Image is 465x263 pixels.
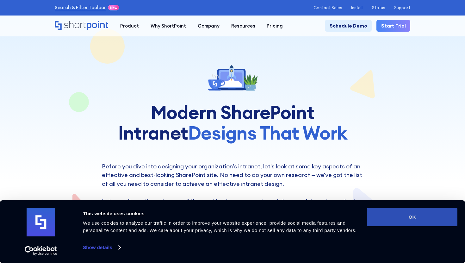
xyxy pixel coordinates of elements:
a: Contact Sales [313,5,342,10]
div: Resources [231,22,255,29]
a: Schedule Demo [325,20,372,32]
span: Designs That Work [188,121,347,145]
div: Pricing [267,22,283,29]
a: Home [55,21,109,31]
div: This website uses cookies [83,210,360,217]
a: Product [115,20,145,32]
h1: Modern SharePoint Intranet [102,102,363,143]
a: Support [394,5,410,10]
a: Install [351,5,363,10]
a: Status [372,5,385,10]
a: Pricing [261,20,289,32]
div: Company [198,22,220,29]
img: logo [27,208,55,236]
button: OK [367,208,457,226]
a: Why ShortPoint [145,20,192,32]
p: Before you dive into designing your organization's intranet, let's look at some key aspects of an... [102,162,363,214]
a: Start Trial [376,20,410,32]
span: We use cookies to analyze our traffic in order to improve your website experience, provide social... [83,220,356,233]
div: Why ShortPoint [151,22,186,29]
a: Search & Filter Toolbar [55,4,106,11]
div: Product [120,22,139,29]
a: Resources [225,20,261,32]
a: Usercentrics Cookiebot - opens in a new window [13,246,69,255]
a: Show details [83,243,120,252]
a: Company [192,20,225,32]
